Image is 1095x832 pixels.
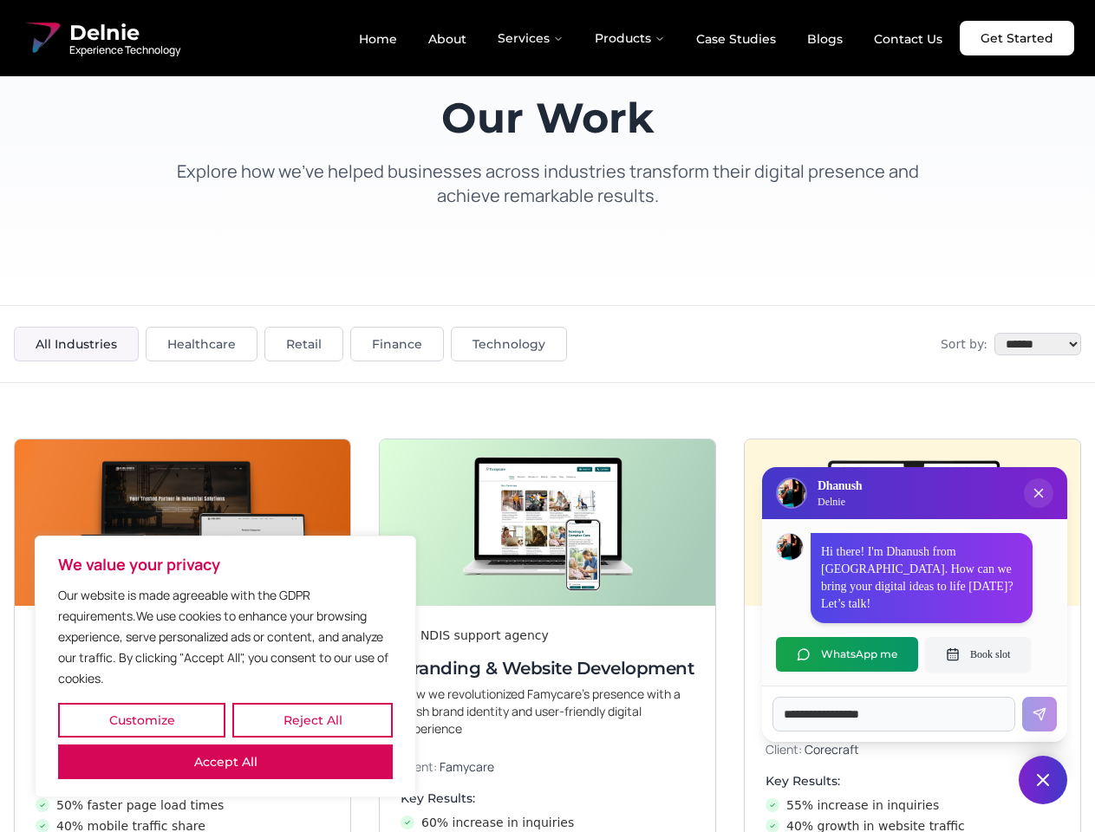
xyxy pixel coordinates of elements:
[682,24,790,54] a: Case Studies
[414,24,480,54] a: About
[401,656,694,680] h3: Branding & Website Development
[21,17,180,59] a: Delnie Logo Full
[581,21,679,55] button: Products
[484,21,577,55] button: Services
[401,790,694,807] h4: Key Results:
[925,637,1031,672] button: Book slot
[860,24,956,54] a: Contact Us
[36,796,329,814] li: 50% faster page load times
[69,19,180,47] span: Delnie
[15,439,350,606] img: Next-Gen Website Development
[21,17,62,59] img: Delnie Logo
[1019,756,1067,804] button: Close chat
[960,21,1074,55] a: Get Started
[451,327,567,361] button: Technology
[941,335,987,353] span: Sort by:
[793,24,857,54] a: Blogs
[777,534,803,560] img: Dhanush
[401,814,694,831] li: 60% increase in inquiries
[232,703,393,738] button: Reject All
[440,758,494,775] span: Famycare
[14,327,139,361] button: All Industries
[380,439,715,606] img: Branding & Website Development
[160,97,936,139] h1: Our Work
[401,758,694,776] p: Client:
[818,495,862,509] p: Delnie
[778,479,805,507] img: Delnie Logo
[821,543,1022,613] p: Hi there! I'm Dhanush from [GEOGRAPHIC_DATA]. How can we bring your digital ideas to life [DATE]?...
[58,703,225,738] button: Customize
[345,21,956,55] nav: Main
[776,637,918,672] button: WhatsApp me
[350,327,444,361] button: Finance
[146,327,257,361] button: Healthcare
[818,478,862,495] h3: Dhanush
[401,627,694,644] div: An NDIS support agency
[160,159,936,208] p: Explore how we've helped businesses across industries transform their digital presence and achiev...
[766,796,1059,814] li: 55% increase in inquiries
[345,24,411,54] a: Home
[264,327,343,361] button: Retail
[745,439,1080,606] img: Digital & Brand Revamp
[1024,478,1053,508] button: Close chat popup
[401,686,694,738] p: How we revolutionized Famycare’s presence with a fresh brand identity and user-friendly digital e...
[58,585,393,689] p: Our website is made agreeable with the GDPR requirements.We use cookies to enhance your browsing ...
[58,744,393,779] button: Accept All
[69,43,180,57] span: Experience Technology
[58,554,393,575] p: We value your privacy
